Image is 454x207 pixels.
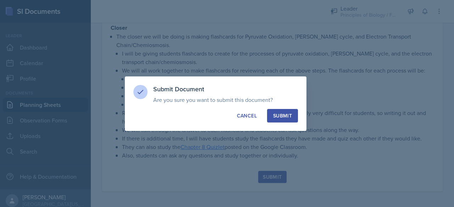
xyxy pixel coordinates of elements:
[273,112,292,119] div: Submit
[231,109,263,122] button: Cancel
[153,85,298,93] h3: Submit Document
[267,109,298,122] button: Submit
[237,112,257,119] div: Cancel
[153,96,298,103] p: Are you sure you want to submit this document?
